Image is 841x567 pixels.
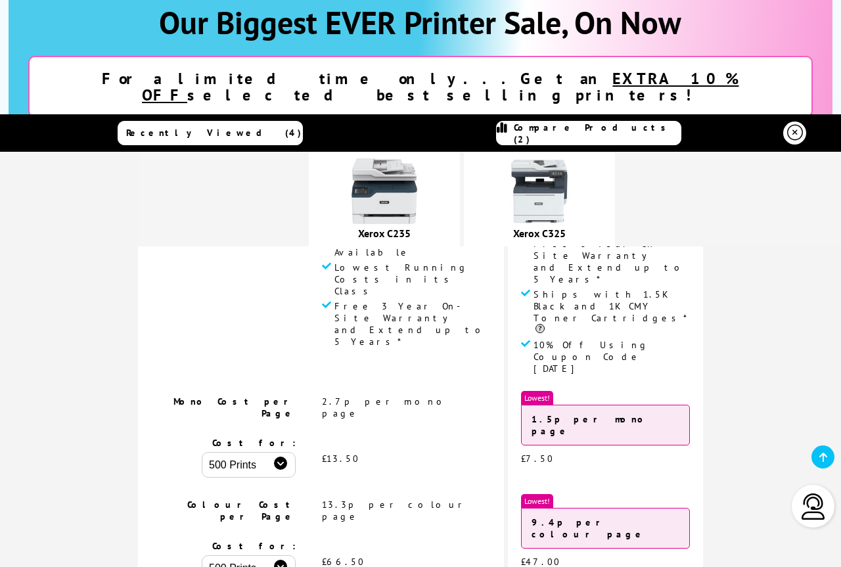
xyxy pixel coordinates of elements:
[534,339,690,374] span: 10% Off Using Coupon Code [DATE]
[22,2,819,43] h1: Our Biggest EVER Printer Sale, On Now
[212,437,296,449] span: Cost for:
[334,261,491,297] span: Lowest Running Costs in its Class
[521,453,554,465] span: £7.50
[102,68,739,105] strong: For a limited time only...Get an selected best selling printers!
[173,396,296,419] span: Mono Cost per Page
[532,516,646,540] strong: 9.4p per colour page
[521,391,553,405] span: Lowest!
[352,158,417,224] img: Xerox-C235-Front-Main-Small.jpg
[334,300,491,348] span: Free 3 Year On-Site Warranty and Extend up to 5 Years*
[534,238,690,285] span: Free 3 Year On-Site Warranty and Extend up to 5 Years*
[800,493,827,520] img: user-headset-light.svg
[513,227,566,240] a: Xerox C325
[142,68,739,105] u: EXTRA 10% OFF
[118,121,303,145] a: Recently Viewed (4)
[496,121,681,145] a: Compare Products (2)
[126,127,302,139] span: Recently Viewed (4)
[534,288,690,336] span: Ships with 1.5K Black and 1K CMY Toner Cartridges*
[521,494,553,508] span: Lowest!
[514,122,681,145] span: Compare Products (2)
[358,227,411,240] a: Xerox C235
[532,413,648,437] strong: 1.5p per mono page
[507,158,572,224] img: xerox-c325-front-small.jpg
[187,499,296,522] span: Colour Cost per Page
[322,453,359,465] span: £13.50
[212,540,296,552] span: Cost for:
[322,499,467,522] span: 13.3p per colour page
[322,396,449,419] span: 2.7p per mono page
